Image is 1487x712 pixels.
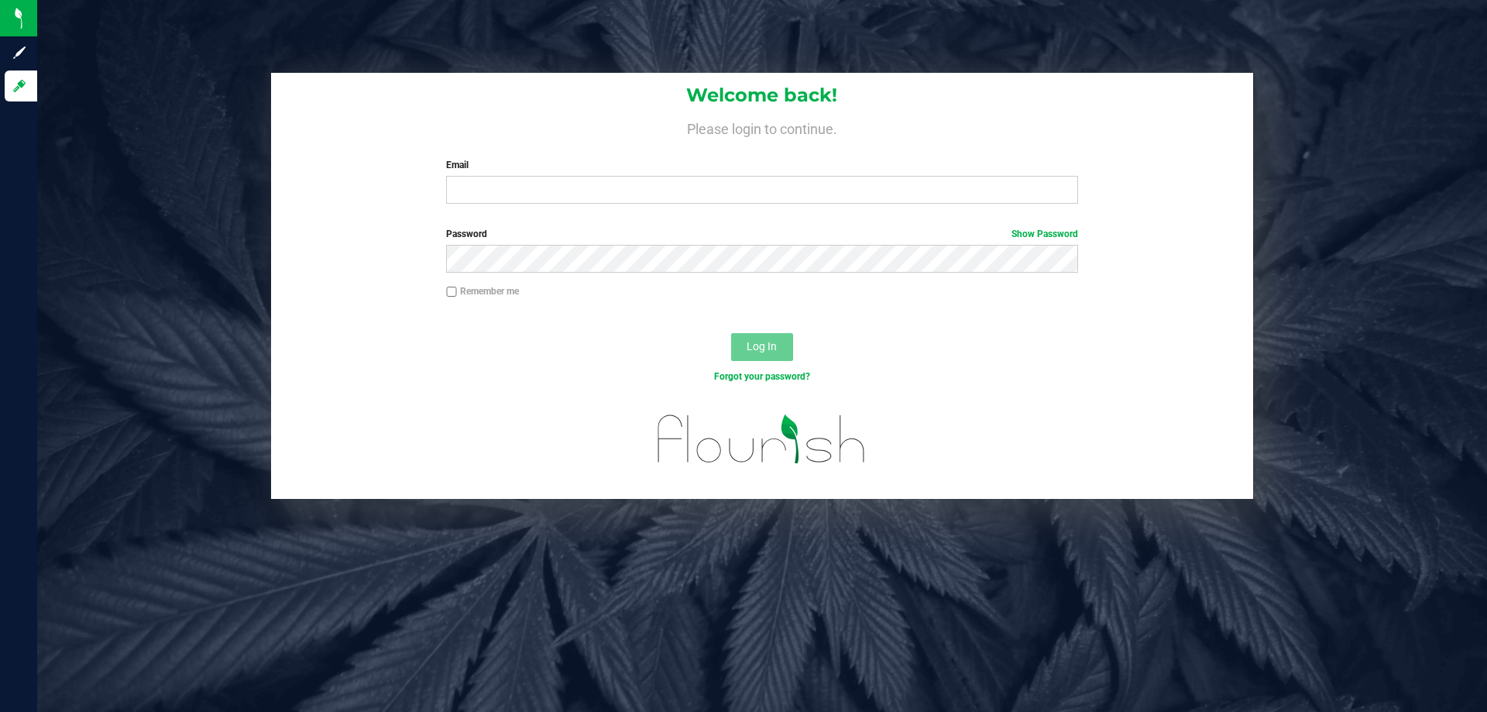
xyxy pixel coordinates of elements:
[446,229,487,239] span: Password
[747,340,777,353] span: Log In
[446,287,457,298] input: Remember me
[12,45,27,60] inline-svg: Sign up
[12,78,27,94] inline-svg: Log in
[639,400,884,479] img: flourish_logo.svg
[446,284,519,298] label: Remember me
[1011,229,1078,239] a: Show Password
[271,85,1253,105] h1: Welcome back!
[446,158,1077,172] label: Email
[714,371,810,382] a: Forgot your password?
[271,118,1253,136] h4: Please login to continue.
[731,333,793,361] button: Log In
